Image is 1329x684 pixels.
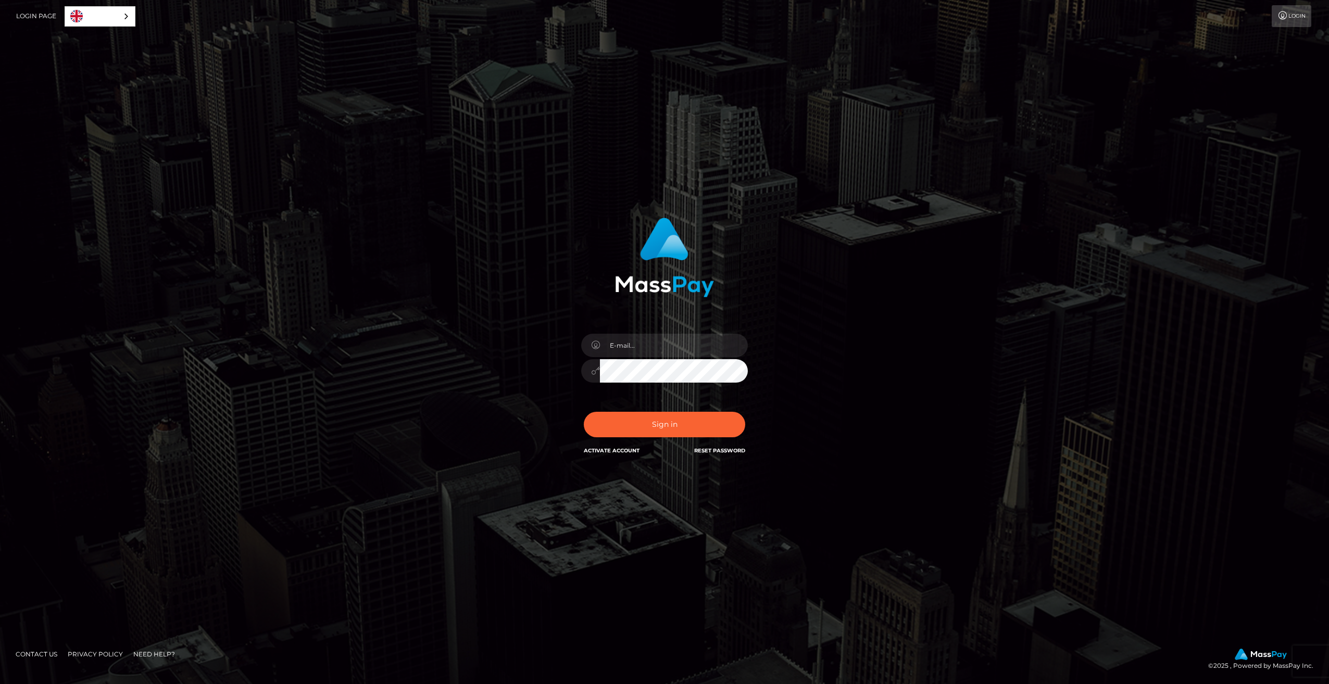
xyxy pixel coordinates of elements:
img: MassPay [1235,649,1287,660]
button: Sign in [584,412,745,437]
div: © 2025 , Powered by MassPay Inc. [1208,649,1321,672]
a: Need Help? [129,646,179,662]
a: Login [1272,5,1311,27]
a: Privacy Policy [64,646,127,662]
a: Contact Us [11,646,61,662]
aside: Language selected: English [65,6,135,27]
div: Language [65,6,135,27]
a: Activate Account [584,447,640,454]
img: MassPay Login [615,218,714,297]
a: Reset Password [694,447,745,454]
input: E-mail... [600,334,748,357]
a: English [65,7,135,26]
a: Login Page [16,5,56,27]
